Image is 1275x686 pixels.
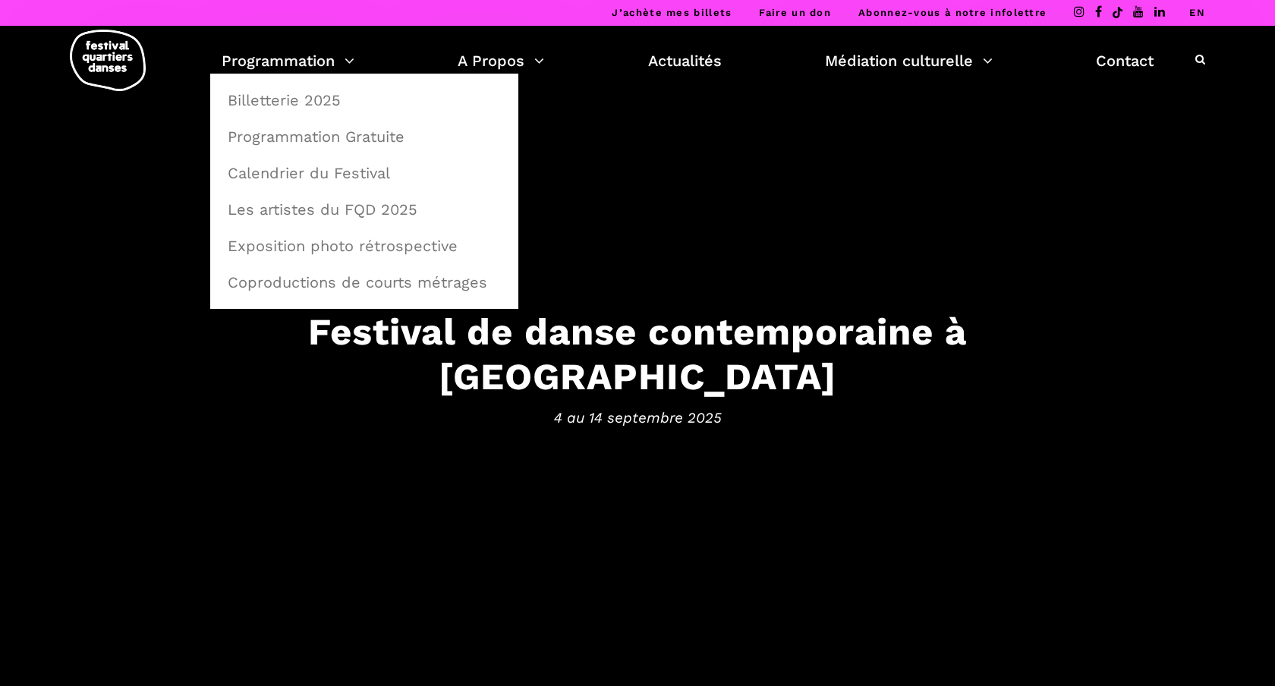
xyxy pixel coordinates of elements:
[858,7,1047,18] a: Abonnez-vous à notre infolettre
[219,192,510,227] a: Les artistes du FQD 2025
[458,48,544,74] a: A Propos
[825,48,993,74] a: Médiation culturelle
[219,228,510,263] a: Exposition photo rétrospective
[219,119,510,154] a: Programmation Gratuite
[219,156,510,190] a: Calendrier du Festival
[612,7,732,18] a: J’achète mes billets
[759,7,831,18] a: Faire un don
[1096,48,1154,74] a: Contact
[1189,7,1205,18] a: EN
[219,265,510,300] a: Coproductions de courts métrages
[648,48,722,74] a: Actualités
[219,83,510,118] a: Billetterie 2025
[222,48,354,74] a: Programmation
[167,310,1108,399] h3: Festival de danse contemporaine à [GEOGRAPHIC_DATA]
[167,406,1108,429] span: 4 au 14 septembre 2025
[70,30,146,91] img: logo-fqd-med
